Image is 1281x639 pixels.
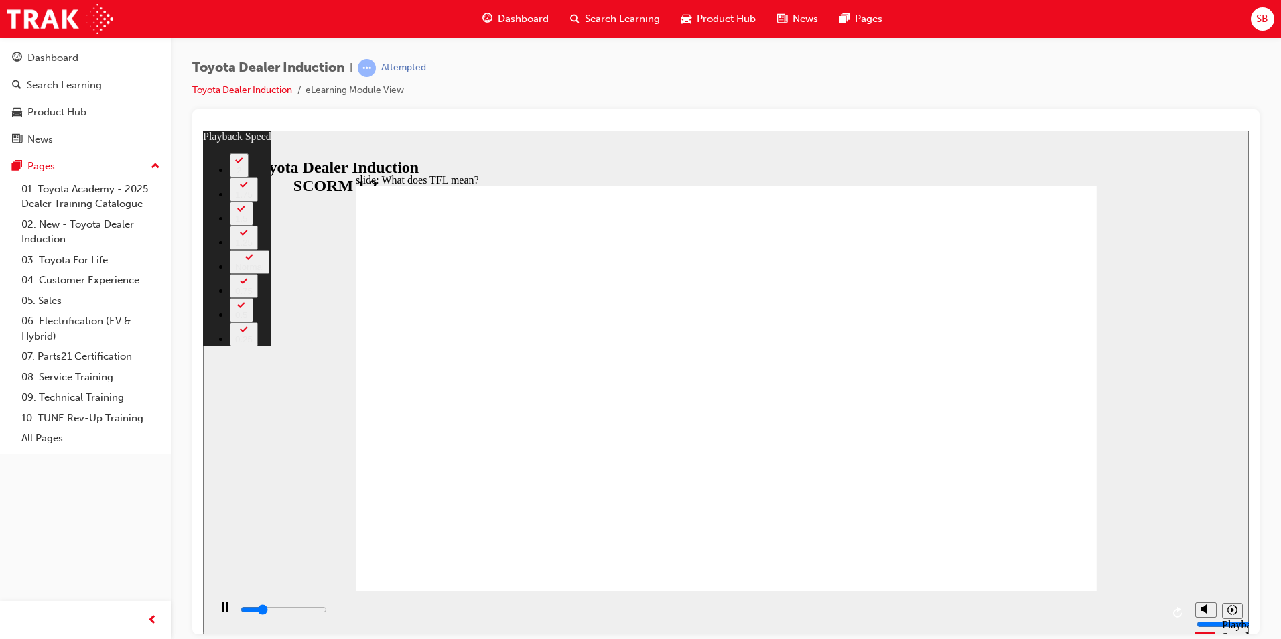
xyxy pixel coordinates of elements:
[27,132,53,147] div: News
[793,11,818,27] span: News
[965,472,986,492] button: Replay (Ctrl+Alt+R)
[5,154,165,179] button: Pages
[12,106,22,119] span: car-icon
[16,291,165,311] a: 05. Sales
[381,62,426,74] div: Attempted
[27,159,55,174] div: Pages
[671,5,766,33] a: car-iconProduct Hub
[350,60,352,76] span: |
[559,5,671,33] a: search-iconSearch Learning
[12,80,21,92] span: search-icon
[5,46,165,70] a: Dashboard
[839,11,850,27] span: pages-icon
[27,78,102,93] div: Search Learning
[12,134,22,146] span: news-icon
[855,11,882,27] span: Pages
[482,11,492,27] span: guage-icon
[192,84,292,96] a: Toyota Dealer Induction
[7,4,113,34] img: Trak
[27,23,46,47] button: 2
[5,43,165,154] button: DashboardSearch LearningProduct HubNews
[32,35,40,45] div: 2
[16,214,165,250] a: 02. New - Toyota Dealer Induction
[16,346,165,367] a: 07. Parts21 Certification
[5,73,165,98] a: Search Learning
[5,100,165,125] a: Product Hub
[38,474,124,484] input: slide progress
[585,11,660,27] span: Search Learning
[16,408,165,429] a: 10. TUNE Rev-Up Training
[7,460,986,504] div: playback controls
[5,127,165,152] a: News
[498,11,549,27] span: Dashboard
[570,11,580,27] span: search-icon
[777,11,787,27] span: news-icon
[681,11,691,27] span: car-icon
[12,161,22,173] span: pages-icon
[306,83,404,98] li: eLearning Module View
[829,5,893,33] a: pages-iconPages
[986,460,1039,504] div: misc controls
[1019,488,1039,512] div: Playback Speed
[697,11,756,27] span: Product Hub
[1256,11,1268,27] span: SB
[27,50,78,66] div: Dashboard
[16,270,165,291] a: 04. Customer Experience
[1251,7,1274,31] button: SB
[472,5,559,33] a: guage-iconDashboard
[766,5,829,33] a: news-iconNews
[994,488,1080,499] input: volume
[16,250,165,271] a: 03. Toyota For Life
[992,472,1014,487] button: Mute (Ctrl+Alt+M)
[16,179,165,214] a: 01. Toyota Academy - 2025 Dealer Training Catalogue
[16,367,165,388] a: 08. Service Training
[16,311,165,346] a: 06. Electrification (EV & Hybrid)
[147,612,157,629] span: prev-icon
[7,471,29,494] button: Pause (Ctrl+Alt+P)
[27,104,86,120] div: Product Hub
[12,52,22,64] span: guage-icon
[16,387,165,408] a: 09. Technical Training
[151,158,160,175] span: up-icon
[16,428,165,449] a: All Pages
[192,60,344,76] span: Toyota Dealer Induction
[358,59,376,77] span: learningRecordVerb_ATTEMPT-icon
[1019,472,1040,488] button: Playback speed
